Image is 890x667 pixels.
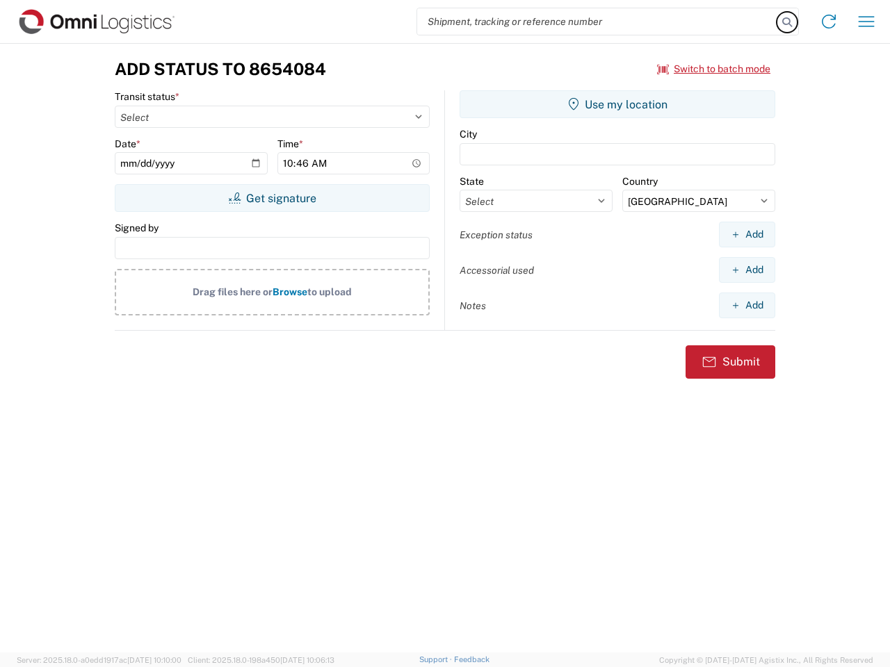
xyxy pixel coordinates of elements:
label: Transit status [115,90,179,103]
label: Accessorial used [460,264,534,277]
input: Shipment, tracking or reference number [417,8,777,35]
span: [DATE] 10:10:00 [127,656,181,664]
h3: Add Status to 8654084 [115,59,326,79]
label: Exception status [460,229,533,241]
label: State [460,175,484,188]
button: Add [719,293,775,318]
label: Notes [460,299,486,312]
span: Client: 2025.18.0-198a450 [188,656,334,664]
a: Support [419,655,454,664]
span: Browse [273,286,307,297]
label: Signed by [115,222,159,234]
span: Copyright © [DATE]-[DATE] Agistix Inc., All Rights Reserved [659,654,873,666]
span: Server: 2025.18.0-a0edd1917ac [17,656,181,664]
a: Feedback [454,655,489,664]
span: to upload [307,286,352,297]
span: [DATE] 10:06:13 [280,656,334,664]
span: Drag files here or [193,286,273,297]
label: Country [622,175,658,188]
button: Switch to batch mode [657,58,770,81]
label: City [460,128,477,140]
label: Time [277,138,303,150]
label: Date [115,138,140,150]
button: Submit [686,345,775,379]
button: Add [719,222,775,247]
button: Add [719,257,775,283]
button: Use my location [460,90,775,118]
button: Get signature [115,184,430,212]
